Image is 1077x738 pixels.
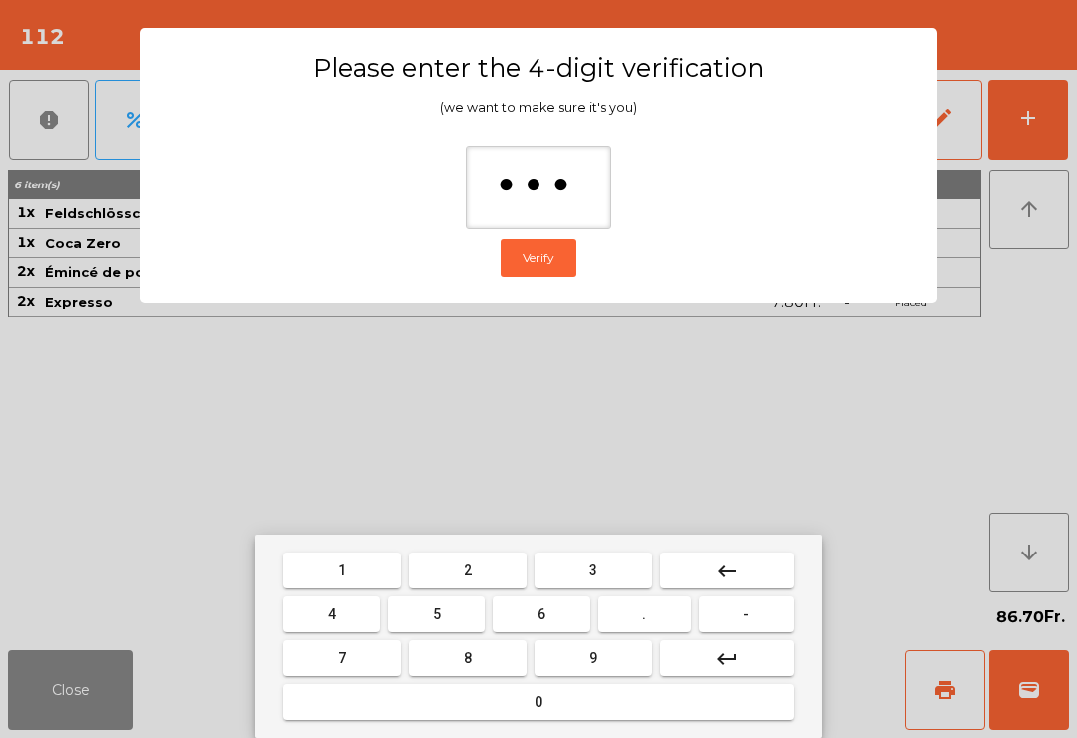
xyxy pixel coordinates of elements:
mat-icon: keyboard_return [715,647,739,671]
span: 3 [589,562,597,578]
button: 5 [388,596,485,632]
button: 7 [283,640,401,676]
span: 9 [589,650,597,666]
span: 2 [464,562,472,578]
button: Verify [501,239,576,277]
mat-icon: keyboard_backspace [715,559,739,583]
span: 6 [538,606,545,622]
span: 1 [338,562,346,578]
h3: Please enter the 4-digit verification [179,52,898,84]
span: . [642,606,646,622]
button: 9 [535,640,652,676]
button: 6 [493,596,589,632]
button: 3 [535,553,652,588]
button: 2 [409,553,527,588]
span: - [743,606,749,622]
span: 5 [433,606,441,622]
span: 4 [328,606,336,622]
button: 1 [283,553,401,588]
span: 7 [338,650,346,666]
span: 8 [464,650,472,666]
button: 0 [283,684,794,720]
button: . [598,596,691,632]
button: 8 [409,640,527,676]
span: (we want to make sure it's you) [440,100,637,115]
button: 4 [283,596,380,632]
button: - [699,596,794,632]
span: 0 [535,694,542,710]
